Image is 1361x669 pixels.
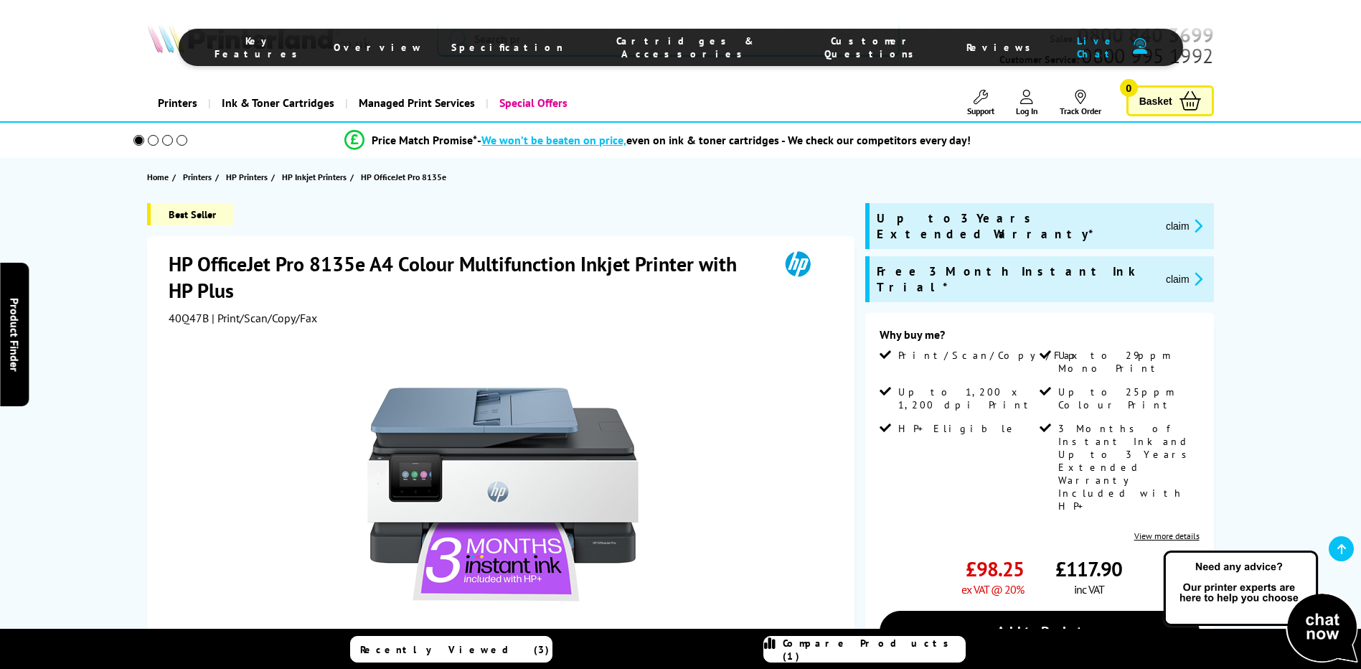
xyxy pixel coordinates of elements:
span: HP Inkjet Printers [282,169,347,184]
span: Price Match Promise* [372,133,477,147]
span: Home [147,169,169,184]
span: Cartridges & Accessories [592,34,780,60]
li: modal_Promise [114,128,1202,153]
span: £117.90 [1055,556,1122,582]
a: Basket 0 [1126,85,1214,116]
span: £98.25 [966,556,1024,582]
button: promo-description [1162,271,1207,287]
button: promo-description [1162,217,1207,234]
a: Track Order [1060,90,1101,116]
span: Best Seller [147,203,234,225]
span: Print/Scan/Copy/Fax [898,349,1083,362]
img: HP [765,251,831,277]
span: We won’t be beaten on price, [481,133,626,147]
span: Basket [1139,91,1172,111]
h1: HP OfficeJet Pro 8135e A4 Colour Multifunction Inkjet Printer with HP Plus [169,251,765,304]
img: HP OfficeJet Pro 8135e [362,354,644,635]
a: Recently Viewed (3) [350,636,552,663]
a: HP Inkjet Printers [282,169,350,184]
img: user-headset-duotone.svg [1133,38,1147,55]
span: 0 [1120,79,1138,97]
span: Key Features [215,34,305,60]
span: Up to 3 Years Extended Warranty* [877,210,1154,242]
a: View more details [1134,530,1200,541]
a: Compare Products (1) [763,636,966,663]
a: HP Printers [226,169,271,184]
span: inc VAT [1074,582,1104,597]
span: Log In [1016,106,1038,116]
span: Specification [451,41,563,54]
span: Printers [183,169,212,184]
span: Customer Questions [808,34,938,60]
span: Ink & Toner Cartridges [222,85,334,121]
span: Up to 1,200 x 1,200 dpi Print [898,385,1036,411]
span: Compare Products (1) [783,637,965,663]
span: | Print/Scan/Copy/Fax [212,311,317,325]
span: Up to 25ppm Colour Print [1058,385,1196,411]
span: HP OfficeJet Pro 8135e [361,172,446,182]
a: Log In [1016,90,1038,116]
div: - even on ink & toner cartridges - We check our competitors every day! [477,133,971,147]
span: HP Printers [226,169,268,184]
a: Ink & Toner Cartridges [208,85,345,121]
a: Managed Print Services [345,85,486,121]
a: Printers [147,85,208,121]
span: Reviews [966,41,1038,54]
span: ex VAT @ 20% [961,582,1024,597]
a: Add to Basket [880,611,1200,652]
span: Product Finder [7,298,22,372]
a: Home [147,169,172,184]
span: Overview [334,41,423,54]
span: 3 Months of Instant Ink and Up to 3 Years Extended Warranty Included with HP+ [1058,422,1196,513]
img: Open Live Chat window [1160,548,1361,666]
a: Special Offers [486,85,578,121]
span: Support [967,106,994,116]
a: Printers [183,169,215,184]
span: Recently Viewed (3) [360,643,550,656]
span: Free 3 Month Instant Ink Trial* [877,263,1154,295]
span: Live Chat [1067,34,1125,60]
span: 40Q47B [169,311,209,325]
span: HP+ Eligible [898,422,1017,435]
span: Up to 29ppm Mono Print [1058,349,1196,375]
div: Why buy me? [880,327,1200,349]
a: Support [967,90,994,116]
